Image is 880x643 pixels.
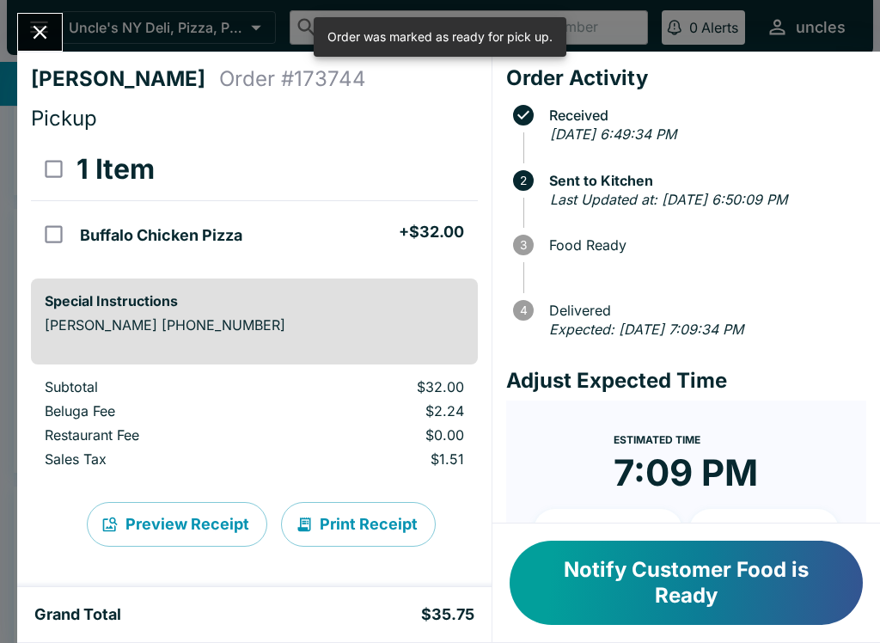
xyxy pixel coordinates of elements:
[506,65,866,91] h4: Order Activity
[534,509,683,552] button: + 10
[510,541,863,625] button: Notify Customer Food is Ready
[80,225,242,246] h5: Buffalo Chicken Pizza
[295,426,463,444] p: $0.00
[18,14,62,51] button: Close
[541,173,866,188] span: Sent to Kitchen
[506,368,866,394] h4: Adjust Expected Time
[45,378,267,395] p: Subtotal
[399,222,464,242] h5: + $32.00
[550,191,787,208] em: Last Updated at: [DATE] 6:50:09 PM
[45,292,464,309] h6: Special Instructions
[31,138,478,265] table: orders table
[87,502,267,547] button: Preview Receipt
[295,402,463,419] p: $2.24
[519,303,527,317] text: 4
[295,378,463,395] p: $32.00
[550,126,676,143] em: [DATE] 6:49:34 PM
[76,152,155,187] h3: 1 Item
[31,106,97,131] span: Pickup
[295,450,463,468] p: $1.51
[614,433,700,446] span: Estimated Time
[31,378,478,475] table: orders table
[45,450,267,468] p: Sales Tax
[421,604,474,625] h5: $35.75
[219,66,366,92] h4: Order # 173744
[45,402,267,419] p: Beluga Fee
[520,238,527,252] text: 3
[549,321,743,338] em: Expected: [DATE] 7:09:34 PM
[327,22,553,52] div: Order was marked as ready for pick up.
[520,174,527,187] text: 2
[541,237,866,253] span: Food Ready
[45,316,464,334] p: [PERSON_NAME] [PHONE_NUMBER]
[541,303,866,318] span: Delivered
[281,502,436,547] button: Print Receipt
[541,107,866,123] span: Received
[689,509,839,552] button: + 20
[31,66,219,92] h4: [PERSON_NAME]
[45,426,267,444] p: Restaurant Fee
[614,450,758,495] time: 7:09 PM
[34,604,121,625] h5: Grand Total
